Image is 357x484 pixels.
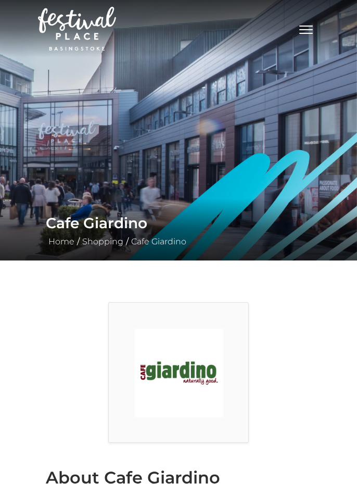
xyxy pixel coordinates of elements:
[46,210,311,235] h1: Cafe Giardino
[38,210,319,248] div: / /
[293,21,319,36] button: Toggle navigation
[38,7,116,51] img: Festival Place Logo
[46,237,77,246] a: Home
[129,237,189,246] a: Cafe Giardino
[80,237,126,246] a: Shopping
